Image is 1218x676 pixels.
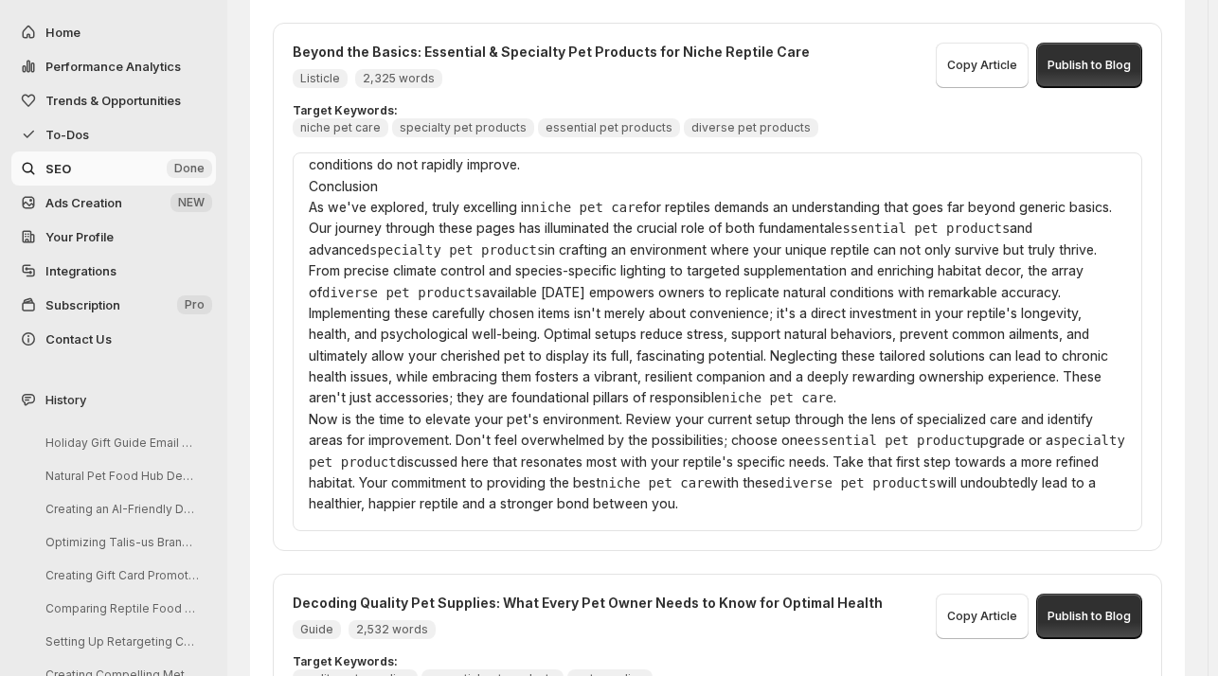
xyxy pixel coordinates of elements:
code: essential pet products [834,221,1010,236]
button: Publish to Blog [1036,43,1142,88]
code: niche pet care [531,200,643,215]
span: Done [174,161,205,176]
button: Comparing Reptile Food Vendors: Quality & Delivery [30,594,210,623]
span: Publish to Blog [1048,58,1131,73]
span: Your Profile [45,229,114,244]
p: Implementing these carefully chosen items isn't merely about convenience; it's a direct investmen... [309,303,1126,409]
span: Home [45,25,81,40]
p: Target Keywords: [293,103,1142,118]
span: Performance Analytics [45,59,181,74]
span: diverse pet products [691,120,811,135]
button: Setting Up Retargeting Campaigns [30,627,210,656]
button: Creating an AI-Friendly Dog Treat Resource [30,494,210,524]
code: niche pet care [722,390,833,405]
button: Publish to Blog [1036,594,1142,639]
span: essential pet products [546,120,672,135]
span: specialty pet products [400,120,527,135]
a: Integrations [11,254,216,288]
button: Home [11,15,216,49]
button: Natural Pet Food Hub Development Guide [30,461,210,490]
span: Guide [300,622,333,637]
a: SEO [11,151,216,186]
span: Pro [185,297,205,312]
code: essential pet product [805,433,973,448]
button: Holiday Gift Guide Email Drafting [30,428,210,457]
code: niche pet care [600,475,712,490]
code: specialty pet product [309,433,1125,469]
span: Ads Creation [45,195,122,210]
button: Copy Article [936,43,1029,88]
button: Copy Article [936,594,1029,639]
a: Your Profile [11,220,216,254]
span: Listicle [300,71,340,86]
button: To-Dos [11,117,216,151]
button: Ads Creation [11,186,216,220]
code: diverse pet products [777,475,937,490]
span: Contact Us [45,331,112,347]
p: Target Keywords: [293,654,1142,669]
button: Optimizing Talis-us Brand Entity Page [30,527,210,557]
button: Performance Analytics [11,49,216,83]
span: SEO [45,161,71,176]
p: Now is the time to elevate your pet's environment. Review your current setup through the lens of ... [309,409,1126,515]
button: Trends & Opportunities [11,83,216,117]
span: Subscription [45,297,120,312]
h2: Conclusion [309,176,1126,197]
code: diverse pet products [322,285,482,300]
button: Subscription [11,288,216,322]
span: 2,532 words [356,622,428,637]
span: NEW [178,195,205,210]
p: As we've explored, truly excelling in for reptiles demands an understanding that goes far beyond ... [309,197,1126,303]
span: 2,325 words [363,71,435,86]
h4: Decoding Quality Pet Supplies: What Every Pet Owner Needs to Know for Optimal Health [293,594,936,613]
span: Integrations [45,263,116,278]
span: Copy Article [947,609,1017,624]
button: Creating Gift Card Promotions [30,560,210,590]
span: Trends & Opportunities [45,93,181,108]
span: niche pet care [300,120,381,135]
span: To-Dos [45,127,89,142]
span: History [45,390,86,409]
span: Copy Article [947,58,1017,73]
span: Publish to Blog [1048,609,1131,624]
button: Contact Us [11,322,216,356]
code: specialty pet products [369,242,545,258]
h4: Beyond the Basics: Essential & Specialty Pet Products for Niche Reptile Care [293,43,936,62]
